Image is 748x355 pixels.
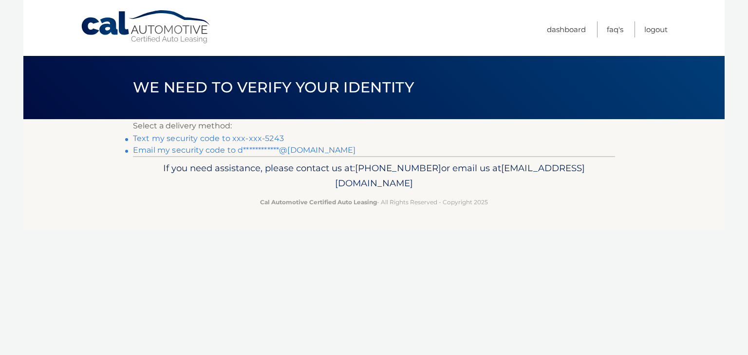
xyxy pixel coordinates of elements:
[139,160,609,192] p: If you need assistance, please contact us at: or email us at
[607,21,623,37] a: FAQ's
[133,134,284,143] a: Text my security code to xxx-xxx-5243
[547,21,586,37] a: Dashboard
[139,197,609,207] p: - All Rights Reserved - Copyright 2025
[80,10,212,44] a: Cal Automotive
[260,198,377,206] strong: Cal Automotive Certified Auto Leasing
[355,162,441,174] span: [PHONE_NUMBER]
[133,78,414,96] span: We need to verify your identity
[133,119,615,133] p: Select a delivery method:
[644,21,668,37] a: Logout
